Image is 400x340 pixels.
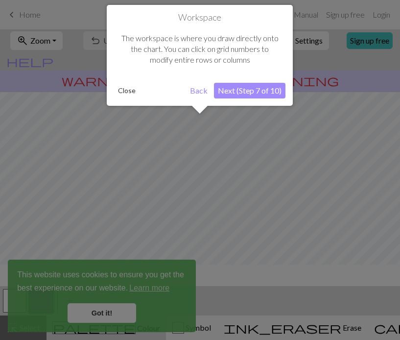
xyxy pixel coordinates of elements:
[114,83,140,98] button: Close
[186,83,212,98] button: Back
[107,5,293,106] div: Workspace
[114,23,285,75] div: The workspace is where you draw directly onto the chart. You can click on grid numbers to modify ...
[114,12,285,23] h1: Workspace
[214,83,285,98] button: Next (Step 7 of 10)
